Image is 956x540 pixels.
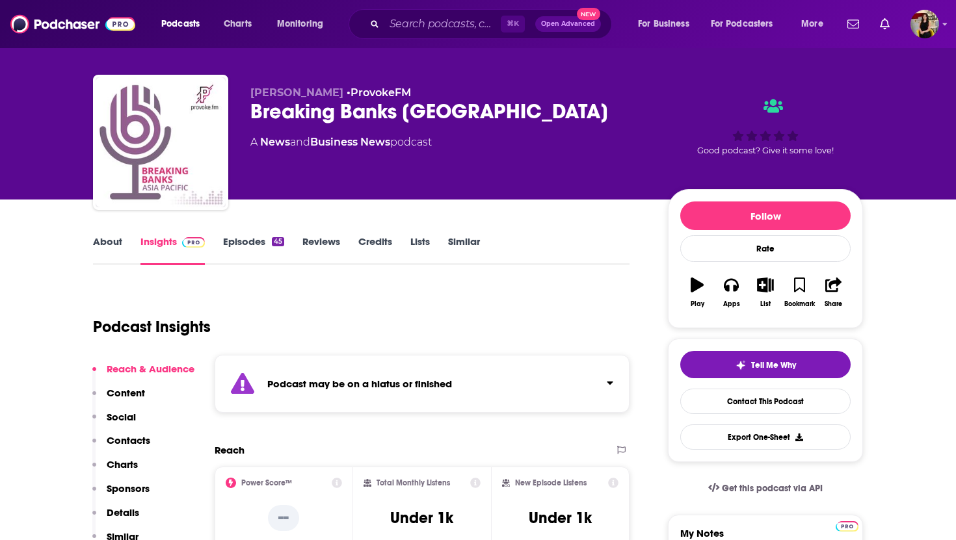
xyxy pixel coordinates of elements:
[93,317,211,337] h1: Podcast Insights
[215,14,259,34] a: Charts
[784,300,815,308] div: Bookmark
[749,269,782,316] button: List
[711,15,773,33] span: For Podcasters
[250,135,432,150] div: A podcast
[723,300,740,308] div: Apps
[680,389,851,414] a: Contact This Podcast
[377,478,450,487] h2: Total Monthly Listens
[361,9,624,39] div: Search podcasts, credits, & more...
[241,478,292,487] h2: Power Score™
[792,14,840,34] button: open menu
[272,237,284,246] div: 45
[760,300,771,308] div: List
[668,86,863,167] div: Good podcast? Give it some love!
[691,300,704,308] div: Play
[577,8,600,20] span: New
[842,13,864,35] a: Show notifications dropdown
[250,86,343,99] span: [PERSON_NAME]
[910,10,939,38] span: Logged in as cassey
[697,146,834,155] span: Good podcast? Give it some love!
[714,269,748,316] button: Apps
[310,136,390,148] a: Business News
[92,434,150,458] button: Contacts
[515,478,587,487] h2: New Episode Listens
[107,458,138,470] p: Charts
[836,521,858,532] img: Podchaser Pro
[92,363,194,387] button: Reach & Audience
[680,351,851,378] button: tell me why sparkleTell Me Why
[836,519,858,532] a: Pro website
[529,508,592,528] h3: Under 1k
[107,363,194,375] p: Reach & Audience
[107,387,145,399] p: Content
[817,269,851,316] button: Share
[825,300,842,308] div: Share
[107,482,150,495] p: Sponsors
[182,237,205,248] img: Podchaser Pro
[267,378,452,390] strong: Podcast may be on a hiatus or finished
[140,235,205,265] a: InsightsPodchaser Pro
[390,508,453,528] h3: Under 1k
[801,15,823,33] span: More
[698,472,833,504] a: Get this podcast via API
[384,14,501,34] input: Search podcasts, credits, & more...
[92,506,139,530] button: Details
[93,235,122,265] a: About
[268,505,299,531] p: --
[107,411,136,423] p: Social
[910,10,939,38] button: Show profile menu
[680,235,851,262] div: Rate
[290,136,310,148] span: and
[541,21,595,27] span: Open Advanced
[10,12,135,36] img: Podchaser - Follow, Share and Rate Podcasts
[277,15,323,33] span: Monitoring
[501,16,525,32] span: ⌘ K
[96,77,226,207] img: Breaking Banks Asia Pacific
[215,444,245,456] h2: Reach
[680,201,851,230] button: Follow
[92,411,136,435] button: Social
[875,13,895,35] a: Show notifications dropdown
[107,506,139,519] p: Details
[92,458,138,482] button: Charts
[268,14,340,34] button: open menu
[736,360,746,370] img: tell me why sparkle
[92,387,145,411] button: Content
[358,235,392,265] a: Credits
[215,355,630,413] section: Click to expand status details
[535,16,601,32] button: Open AdvancedNew
[680,424,851,450] button: Export One-Sheet
[260,136,290,148] a: News
[722,483,823,494] span: Get this podcast via API
[152,14,217,34] button: open menu
[161,15,200,33] span: Podcasts
[223,235,284,265] a: Episodes45
[107,434,150,446] p: Contacts
[782,269,816,316] button: Bookmark
[629,14,706,34] button: open menu
[680,269,714,316] button: Play
[702,14,792,34] button: open menu
[92,482,150,506] button: Sponsors
[638,15,689,33] span: For Business
[351,86,411,99] a: ProvokeFM
[224,15,252,33] span: Charts
[910,10,939,38] img: User Profile
[751,360,796,370] span: Tell Me Why
[448,235,480,265] a: Similar
[410,235,430,265] a: Lists
[347,86,411,99] span: •
[302,235,340,265] a: Reviews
